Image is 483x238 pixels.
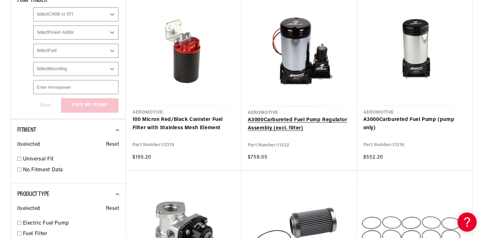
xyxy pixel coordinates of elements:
span: 0 selected [17,205,40,213]
span: Fitment [17,127,36,133]
a: A3000Carbureted Fuel Pump (pump only) [363,116,466,132]
select: CARB or EFI [33,7,118,21]
input: Enter Horsepower [33,80,118,94]
span: Product Type [17,191,49,197]
a: Electric Fuel Pump [23,219,119,228]
span: Reset [106,141,119,149]
span: 0 selected [17,141,40,149]
a: No Fitment Data [23,166,119,175]
a: A3000Carbureted Fuel Pump Regulator Assembly (excl. filter) [248,116,351,132]
select: Mounting [33,62,118,76]
a: 100 Micron Red/Black Canister Fuel Filter with Stainless Mesh Element [132,116,235,132]
select: Power Adder [33,26,118,40]
select: Fuel [33,44,118,58]
span: Reset [106,205,119,213]
a: Universal Fit [23,155,119,164]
